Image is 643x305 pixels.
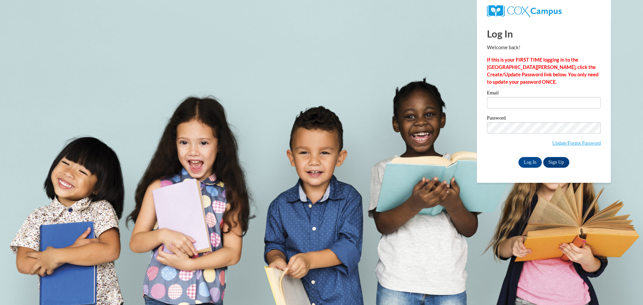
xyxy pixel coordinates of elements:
a: Update/Forgot Password [552,140,601,146]
label: Password [487,116,601,122]
h1: Log In [487,27,601,41]
a: COX Campus [487,8,562,13]
strong: If this is your FIRST TIME logging in to the [GEOGRAPHIC_DATA][PERSON_NAME], click the Create/Upd... [487,57,598,85]
img: COX Campus [487,5,562,17]
a: Sign Up [543,157,569,168]
input: Log In [518,157,542,168]
label: Email [487,90,601,97]
p: Welcome back! [487,44,601,51]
